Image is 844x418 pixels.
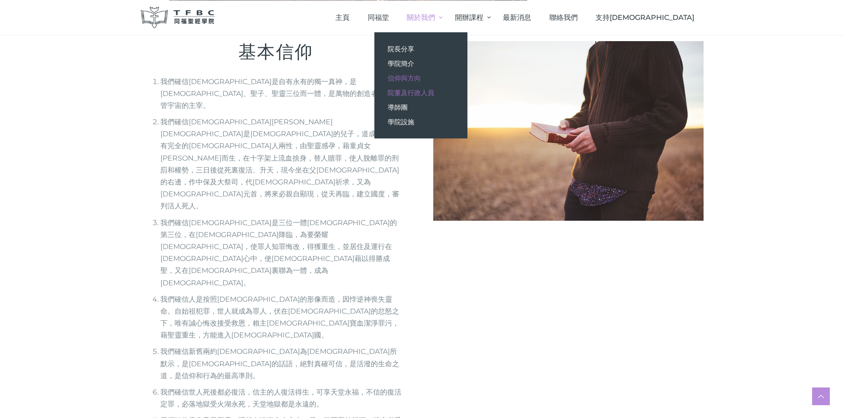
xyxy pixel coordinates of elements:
a: Scroll to top [812,387,830,405]
a: 導師團 [374,100,467,115]
li: 我們確信新舊兩約[DEMOGRAPHIC_DATA]為[DEMOGRAPHIC_DATA]所默示，是[DEMOGRAPHIC_DATA]的話語，絕對真確可信，是活潑的生命之道，是信仰和行為的最高準則。 [160,345,402,382]
span: 導師團 [388,103,408,111]
span: 信仰與方向 [388,74,421,82]
span: 最新消息 [503,13,531,22]
span: 學院設施 [388,118,414,126]
span: 院長分享 [388,45,414,53]
li: 我們確信[DEMOGRAPHIC_DATA]是三位一體[DEMOGRAPHIC_DATA]的第三位，在[DEMOGRAPHIC_DATA]降臨，為要榮耀[DEMOGRAPHIC_DATA]，使罪... [160,217,402,289]
span: 聯絡我們 [549,13,578,22]
li: 我們確信人是按照[DEMOGRAPHIC_DATA]的形像而造，因悖逆神喪失靈命。自始祖犯罪，世人就成為罪人，伏在[DEMOGRAPHIC_DATA]的忿怒之下，唯有誠心悔改接受救恩，賴主[DE... [160,293,402,341]
span: 開辦課程 [455,13,483,22]
img: 同福聖經學院 TFBC [141,7,215,28]
a: 關於我們 [398,4,446,31]
li: 我們確信[DEMOGRAPHIC_DATA]是自有永有的獨一真神，是[DEMOGRAPHIC_DATA]、聖子、聖靈三位而一體，是萬物的創造者，是掌管宇宙的主宰。 [160,76,402,112]
span: 關於我們 [407,13,435,22]
a: 同福堂 [358,4,398,31]
a: 支持[DEMOGRAPHIC_DATA] [587,4,704,31]
a: 學院設施 [374,115,467,129]
span: 同福堂 [368,13,389,22]
span: 學院簡介 [388,59,414,68]
a: 學院簡介 [374,56,467,71]
p: 基本信仰 [141,37,411,67]
a: 開辦課程 [446,4,494,31]
a: 院董及行政人員 [374,85,467,100]
a: 聯絡我們 [540,4,587,31]
span: 院董及行政人員 [388,88,434,97]
a: 院長分享 [374,42,467,56]
a: 最新消息 [494,4,541,31]
li: 我們確信[DEMOGRAPHIC_DATA][PERSON_NAME][DEMOGRAPHIC_DATA]是[DEMOGRAPHIC_DATA]的兒子，道成肉身，有完全的[DEMOGRAPHIC... [160,116,402,212]
a: 主頁 [327,4,359,31]
span: 主頁 [335,13,350,22]
a: 信仰與方向 [374,71,467,85]
li: 我們確信世人死後都必復活，信主的人復活得生，可享天堂永福，不信的復活定罪，必落地獄受火湖永死，天堂地獄都是永遠的。 [160,386,402,410]
span: 支持[DEMOGRAPHIC_DATA] [595,13,694,22]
